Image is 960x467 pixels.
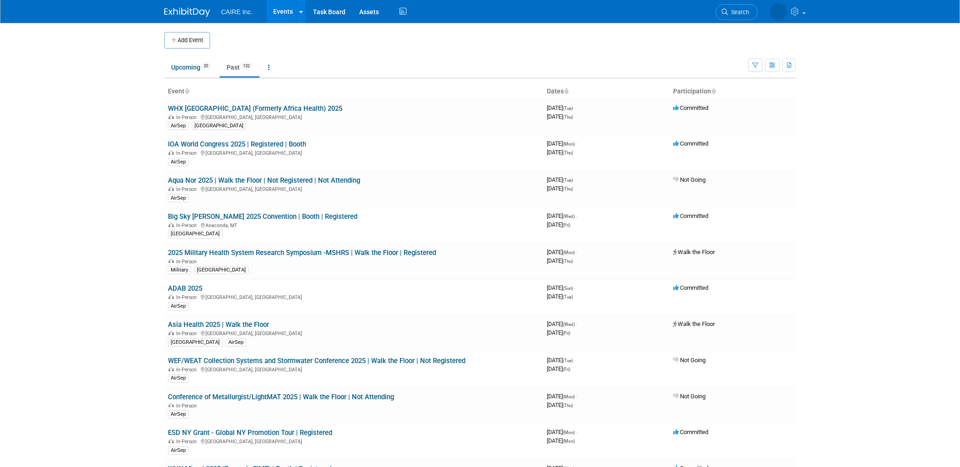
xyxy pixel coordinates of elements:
span: In-Person [176,439,200,445]
span: Not Going [673,393,706,400]
span: - [574,104,576,111]
img: ExhibitDay [164,8,210,17]
div: [GEOGRAPHIC_DATA] [192,122,246,130]
div: [GEOGRAPHIC_DATA], [GEOGRAPHIC_DATA] [168,365,539,373]
div: AirSep [168,374,189,382]
span: [DATE] [547,212,577,219]
a: ESD NY Grant - Global NY Promotion Tour | Registered [168,429,332,437]
span: [DATE] [547,393,577,400]
img: In-Person Event [168,331,174,335]
span: [DATE] [547,437,575,444]
div: AirSep [168,302,189,310]
div: [GEOGRAPHIC_DATA], [GEOGRAPHIC_DATA] [168,437,539,445]
th: Dates [543,84,669,99]
span: (Fri) [563,223,570,228]
span: (Wed) [563,214,575,219]
button: Add Event [164,32,210,49]
img: Jaclyn Mitchum [770,3,787,21]
span: (Mon) [563,439,575,444]
a: Upcoming20 [164,59,218,76]
span: Committed [673,284,708,291]
span: Committed [673,212,708,219]
span: - [576,393,577,400]
div: [GEOGRAPHIC_DATA] [168,230,222,238]
span: Walk the Floor [673,320,715,327]
span: - [574,176,576,183]
span: (Mon) [563,394,575,399]
a: Asia Health 2025 | Walk the Floor [168,320,269,329]
div: AirSep [168,446,189,455]
span: (Tue) [563,106,573,111]
span: (Thu) [563,259,573,264]
div: AirSep [226,338,246,347]
a: Aqua Nor 2025 | Walk the Floor | Not Registered | Not Attending [168,176,360,185]
span: (Thu) [563,403,573,408]
span: (Thu) [563,114,573,119]
span: CAIRE Inc. [221,8,253,16]
a: ADAB 2025 [168,284,202,293]
span: Not Going [673,176,706,183]
span: [DATE] [547,293,573,300]
span: In-Person [176,259,200,265]
img: In-Person Event [168,294,174,299]
img: In-Person Event [168,439,174,443]
div: Military [168,266,191,274]
span: In-Person [176,403,200,409]
span: [DATE] [547,185,573,192]
a: Sort by Event Name [184,87,189,95]
img: In-Person Event [168,403,174,407]
span: [DATE] [547,365,570,372]
span: Committed [673,140,708,147]
div: [GEOGRAPHIC_DATA], [GEOGRAPHIC_DATA] [168,185,539,192]
img: In-Person Event [168,186,174,191]
a: Past132 [220,59,259,76]
span: [DATE] [547,249,577,255]
span: [DATE] [547,176,576,183]
div: AirSep [168,122,189,130]
span: In-Person [176,294,200,300]
span: - [576,320,577,327]
span: (Sun) [563,286,573,291]
span: [DATE] [547,329,570,336]
span: [DATE] [547,320,577,327]
span: Committed [673,104,708,111]
span: - [576,212,577,219]
div: AirSep [168,194,189,202]
div: [GEOGRAPHIC_DATA], [GEOGRAPHIC_DATA] [168,329,539,337]
span: Not Going [673,357,706,364]
img: In-Person Event [168,367,174,371]
a: 2025 Military Health System Research Symposium -MSHRS | Walk the Floor | Registered [168,249,436,257]
img: In-Person Event [168,259,174,263]
span: (Thu) [563,186,573,191]
img: In-Person Event [168,114,174,119]
a: Sort by Start Date [564,87,568,95]
th: Participation [669,84,796,99]
div: AirSep [168,158,189,166]
span: [DATE] [547,104,576,111]
span: - [574,284,576,291]
span: [DATE] [547,221,570,228]
span: (Tue) [563,358,573,363]
div: AirSep [168,410,189,418]
a: Search [716,4,758,20]
a: WEF/WEAT Collection Systems and Stormwater Conference 2025 | Walk the Floor | Not Registered [168,357,465,365]
span: In-Person [176,114,200,120]
span: Walk the Floor [673,249,715,255]
span: (Fri) [563,367,570,372]
span: - [576,429,577,435]
span: [DATE] [547,429,577,435]
span: In-Person [176,331,200,337]
span: [DATE] [547,357,576,364]
span: 132 [240,63,253,70]
a: Conference of Metallurgist/LightMAT 2025 | Walk the Floor | Not Attending [168,393,394,401]
a: Big Sky [PERSON_NAME] 2025 Convention | Booth | Registered [168,212,357,221]
span: (Thu) [563,150,573,155]
span: (Fri) [563,331,570,336]
span: - [576,140,577,147]
span: In-Person [176,150,200,156]
span: - [574,357,576,364]
a: IOA World Congress 2025 | Registered | Booth [168,140,306,148]
span: (Wed) [563,322,575,327]
a: WHX [GEOGRAPHIC_DATA] (Formerly Africa Health) 2025 [168,104,342,113]
span: (Mon) [563,141,575,147]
